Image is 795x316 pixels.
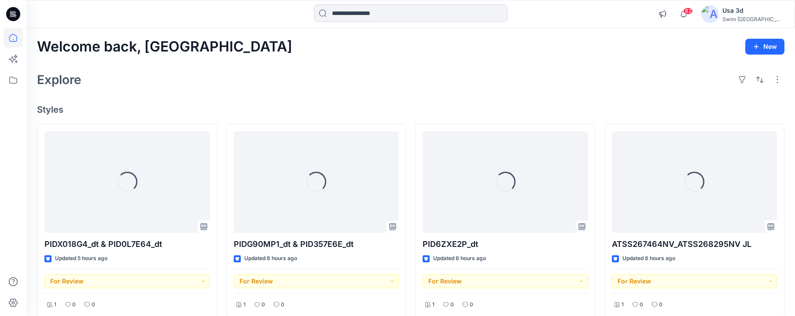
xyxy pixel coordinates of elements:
p: Updated 6 hours ago [622,254,675,263]
p: 0 [450,300,454,309]
p: 0 [72,300,76,309]
h2: Welcome back, [GEOGRAPHIC_DATA] [37,39,292,55]
p: 0 [261,300,265,309]
p: 0 [92,300,95,309]
p: 1 [622,300,624,309]
p: Updated 6 hours ago [433,254,486,263]
div: Swim [GEOGRAPHIC_DATA] [722,16,784,22]
p: PIDX018G4_dt & PID0L7E64_dt [44,238,210,250]
div: Usa 3d [722,5,784,16]
p: 1 [54,300,56,309]
img: avatar [701,5,719,23]
p: 0 [281,300,284,309]
p: Updated 6 hours ago [244,254,297,263]
h2: Explore [37,73,81,87]
h4: Styles [37,104,784,115]
button: New [745,39,784,55]
p: PID6ZXE2P_dt [423,238,588,250]
p: ATSS267464NV_ATSS268295NV JL [612,238,777,250]
p: 0 [640,300,643,309]
p: 1 [243,300,246,309]
p: PIDG90MP1_dt & PID357E6E_dt [234,238,399,250]
p: 0 [470,300,473,309]
span: 82 [683,7,693,15]
p: 1 [432,300,434,309]
p: 0 [659,300,662,309]
p: Updated 5 hours ago [55,254,107,263]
